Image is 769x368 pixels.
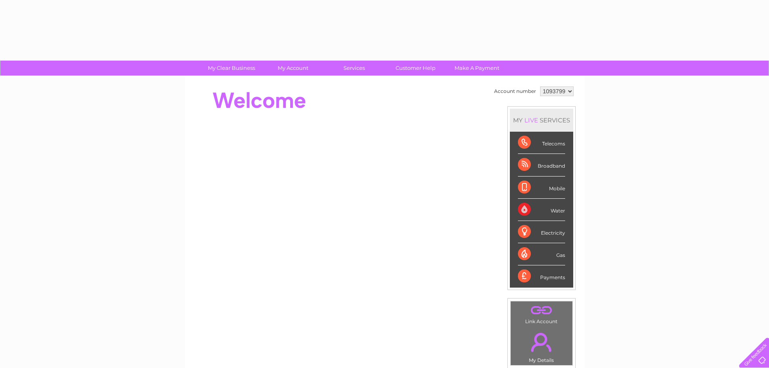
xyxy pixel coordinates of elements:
[523,116,540,124] div: LIVE
[518,243,565,265] div: Gas
[510,109,573,132] div: MY SERVICES
[518,221,565,243] div: Electricity
[518,154,565,176] div: Broadband
[513,303,570,318] a: .
[260,61,326,76] a: My Account
[444,61,510,76] a: Make A Payment
[518,177,565,199] div: Mobile
[518,199,565,221] div: Water
[518,265,565,287] div: Payments
[510,301,573,326] td: Link Account
[321,61,388,76] a: Services
[513,328,570,356] a: .
[492,84,538,98] td: Account number
[518,132,565,154] div: Telecoms
[198,61,265,76] a: My Clear Business
[510,326,573,366] td: My Details
[382,61,449,76] a: Customer Help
